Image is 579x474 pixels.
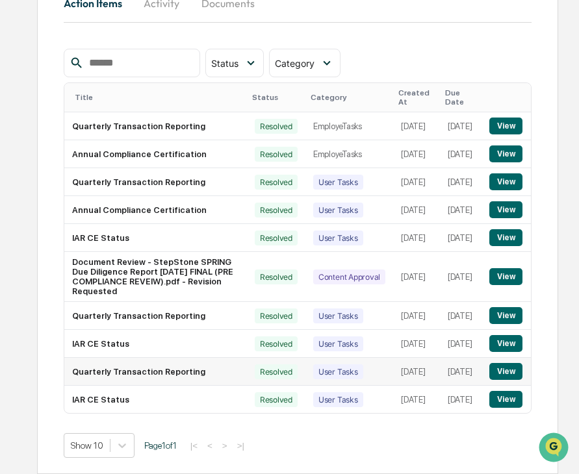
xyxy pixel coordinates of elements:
[313,231,363,245] div: User Tasks
[440,224,482,252] td: [DATE]
[393,330,440,358] td: [DATE]
[26,231,84,243] span: Preclearance
[221,103,237,119] button: Start new chat
[313,269,385,284] div: Content Approval
[489,229,522,246] button: View
[255,147,298,162] div: Resolved
[108,177,112,187] span: •
[201,142,237,157] button: See all
[440,112,482,140] td: [DATE]
[393,112,440,140] td: [DATE]
[115,177,151,187] span: 12:49 PM
[211,58,238,69] span: Status
[255,336,298,351] div: Resolved
[203,440,216,451] button: <
[489,307,522,324] button: View
[313,392,363,407] div: User Tasks
[13,144,83,155] div: Past conversations
[187,440,201,451] button: |<
[255,308,298,323] div: Resolved
[311,93,388,102] div: Category
[489,118,522,134] button: View
[255,119,298,134] div: Resolved
[489,121,522,131] a: View
[305,140,393,168] td: EmployeTasks
[218,440,231,451] button: >
[313,364,363,379] div: User Tasks
[440,168,482,196] td: [DATE]
[440,386,482,413] td: [DATE]
[489,271,522,281] a: View
[252,93,300,102] div: Status
[489,394,522,404] a: View
[489,232,522,242] a: View
[393,302,440,330] td: [DATE]
[489,177,522,186] a: View
[13,256,23,267] div: 🔎
[107,231,161,243] span: Attestations
[393,386,440,413] td: [DATE]
[489,391,522,408] button: View
[89,225,166,249] a: 🗄️Attestations
[489,201,522,218] button: View
[398,88,435,106] div: Created At
[64,252,247,302] td: Document Review - StepStone SPRING Due Diligence Report [DATE] FINAL (PRE COMPLIANCE REVEIW).pdf ...
[40,177,105,187] span: [PERSON_NAME]
[313,336,363,351] div: User Tasks
[8,250,87,273] a: 🔎Data Lookup
[489,338,522,348] a: View
[489,205,522,214] a: View
[445,88,476,106] div: Due Date
[393,196,440,224] td: [DATE]
[489,310,522,320] a: View
[489,268,522,285] button: View
[64,330,247,358] td: IAR CE Status
[313,203,363,218] div: User Tasks
[440,330,482,358] td: [DATE]
[440,302,482,330] td: [DATE]
[537,431,573,466] iframe: Open customer support
[489,366,522,376] a: View
[393,168,440,196] td: [DATE]
[64,196,247,224] td: Annual Compliance Certification
[440,252,482,302] td: [DATE]
[489,363,522,380] button: View
[440,358,482,386] td: [DATE]
[489,173,522,190] button: View
[393,140,440,168] td: [DATE]
[233,440,248,451] button: >|
[64,386,247,413] td: IAR CE Status
[305,112,393,140] td: EmployeTasks
[26,177,36,188] img: 1746055101610-c473b297-6a78-478c-a979-82029cc54cd1
[64,140,247,168] td: Annual Compliance Certification
[58,99,213,112] div: Start new chat
[275,58,315,69] span: Category
[440,196,482,224] td: [DATE]
[255,269,298,284] div: Resolved
[393,358,440,386] td: [DATE]
[489,335,522,352] button: View
[129,287,157,297] span: Pylon
[440,140,482,168] td: [DATE]
[13,232,23,242] div: 🖐️
[13,99,36,123] img: 1746055101610-c473b297-6a78-478c-a979-82029cc54cd1
[75,93,242,102] div: Title
[489,149,522,158] a: View
[255,364,298,379] div: Resolved
[393,252,440,302] td: [DATE]
[64,302,247,330] td: Quarterly Transaction Reporting
[92,286,157,297] a: Powered byPylon
[34,59,214,73] input: Clear
[313,175,363,190] div: User Tasks
[26,255,82,268] span: Data Lookup
[64,224,247,252] td: IAR CE Status
[255,203,298,218] div: Resolved
[13,164,34,185] img: Jack Rasmussen
[64,112,247,140] td: Quarterly Transaction Reporting
[313,308,363,323] div: User Tasks
[13,27,237,48] p: How can we help?
[393,224,440,252] td: [DATE]
[64,358,247,386] td: Quarterly Transaction Reporting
